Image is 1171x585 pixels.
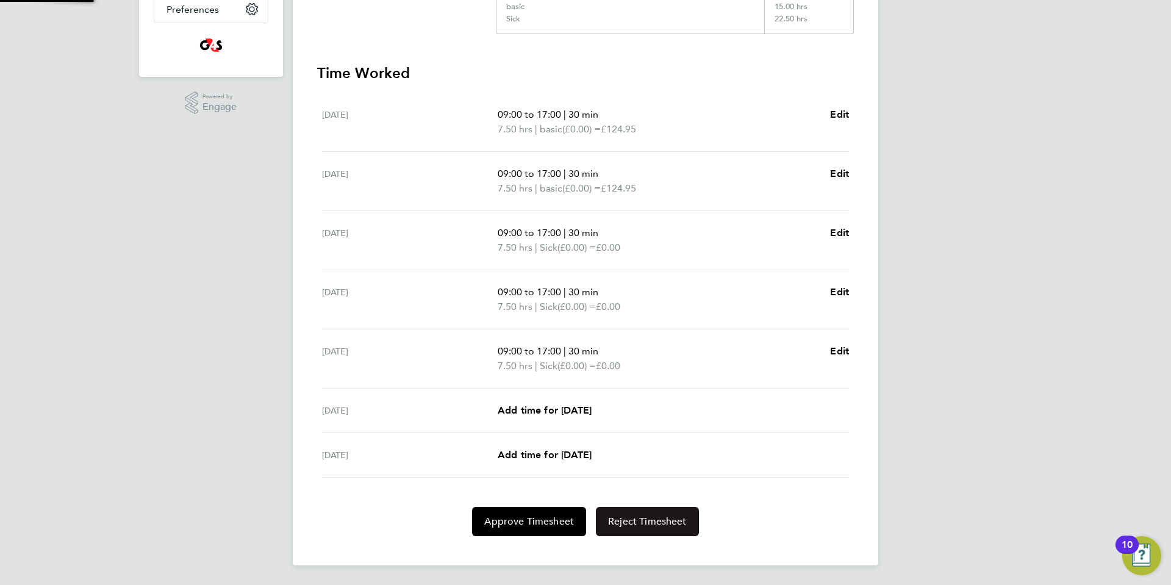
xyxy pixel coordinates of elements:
[498,404,592,416] span: Add time for [DATE]
[498,286,561,298] span: 09:00 to 17:00
[535,123,537,135] span: |
[562,123,601,135] span: (£0.00) =
[535,242,537,253] span: |
[830,109,849,120] span: Edit
[196,35,226,55] img: g4s4-logo-retina.png
[498,449,592,461] span: Add time for [DATE]
[1122,545,1133,561] div: 10
[830,168,849,179] span: Edit
[830,167,849,181] a: Edit
[764,2,853,14] div: 15.00 hrs
[601,182,636,194] span: £124.95
[564,168,566,179] span: |
[535,360,537,371] span: |
[322,403,498,418] div: [DATE]
[167,4,219,15] span: Preferences
[540,181,562,196] span: basic
[764,14,853,34] div: 22.50 hrs
[596,301,620,312] span: £0.00
[506,14,520,24] div: Sick
[498,301,532,312] span: 7.50 hrs
[498,168,561,179] span: 09:00 to 17:00
[322,107,498,137] div: [DATE]
[317,63,854,83] h3: Time Worked
[568,286,598,298] span: 30 min
[564,345,566,357] span: |
[498,182,532,194] span: 7.50 hrs
[202,102,237,112] span: Engage
[540,240,557,255] span: Sick
[322,448,498,462] div: [DATE]
[498,109,561,120] span: 09:00 to 17:00
[596,507,699,536] button: Reject Timesheet
[830,344,849,359] a: Edit
[1122,536,1161,575] button: Open Resource Center, 10 new notifications
[596,242,620,253] span: £0.00
[506,2,525,12] div: basic
[830,285,849,300] a: Edit
[568,168,598,179] span: 30 min
[564,227,566,239] span: |
[557,360,596,371] span: (£0.00) =
[540,122,562,137] span: basic
[322,344,498,373] div: [DATE]
[540,359,557,373] span: Sick
[830,286,849,298] span: Edit
[830,227,849,239] span: Edit
[568,227,598,239] span: 30 min
[564,109,566,120] span: |
[498,227,561,239] span: 09:00 to 17:00
[562,182,601,194] span: (£0.00) =
[498,345,561,357] span: 09:00 to 17:00
[540,300,557,314] span: Sick
[557,242,596,253] span: (£0.00) =
[154,35,268,55] a: Go to home page
[568,109,598,120] span: 30 min
[322,285,498,314] div: [DATE]
[498,360,532,371] span: 7.50 hrs
[535,301,537,312] span: |
[596,360,620,371] span: £0.00
[608,515,687,528] span: Reject Timesheet
[484,515,574,528] span: Approve Timesheet
[830,107,849,122] a: Edit
[601,123,636,135] span: £124.95
[564,286,566,298] span: |
[830,226,849,240] a: Edit
[830,345,849,357] span: Edit
[202,92,237,102] span: Powered by
[498,242,532,253] span: 7.50 hrs
[185,92,237,115] a: Powered byEngage
[557,301,596,312] span: (£0.00) =
[322,226,498,255] div: [DATE]
[472,507,586,536] button: Approve Timesheet
[498,403,592,418] a: Add time for [DATE]
[568,345,598,357] span: 30 min
[322,167,498,196] div: [DATE]
[498,448,592,462] a: Add time for [DATE]
[498,123,532,135] span: 7.50 hrs
[535,182,537,194] span: |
